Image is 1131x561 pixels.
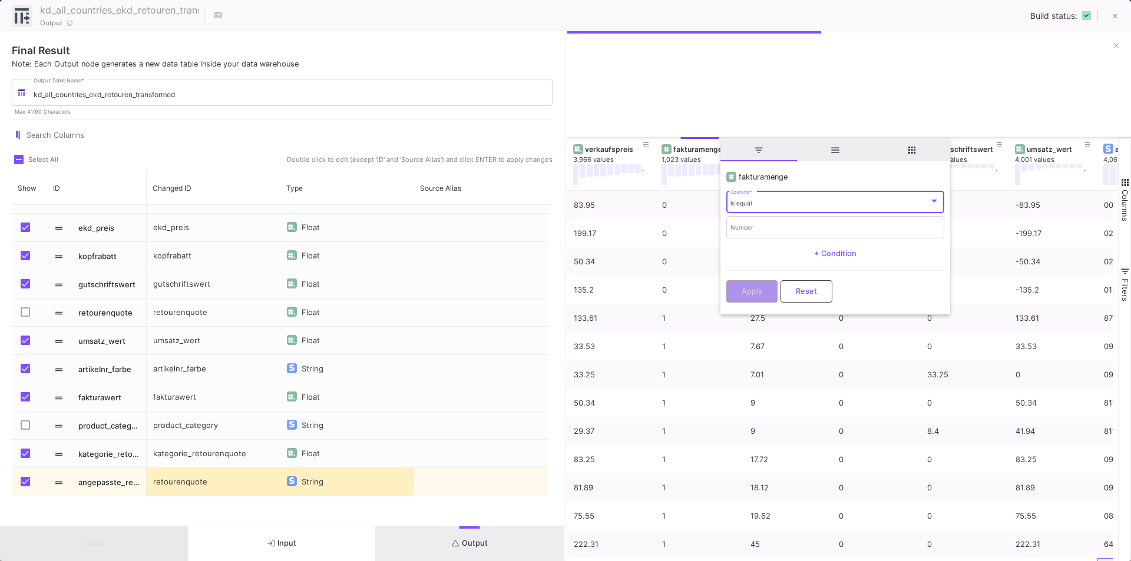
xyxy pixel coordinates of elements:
[874,140,950,161] span: columns
[662,276,738,304] div: 0
[662,502,738,530] div: 1
[12,383,147,411] div: Press SPACE to select this row.
[839,389,914,417] div: 0
[376,526,564,561] button: Output
[12,242,147,270] div: Press SPACE to select this row.
[302,270,325,298] div: Float
[12,440,147,468] div: Press SPACE to select this row.
[1030,11,1077,21] span: Build status:
[662,361,738,389] div: 1
[750,333,826,360] div: 7.67
[147,327,548,355] div: Press SPACE to select this row.
[285,155,553,164] span: Double click to edit (except 'ID' and 'Source Alias') and click ENTER to apply changes
[1016,502,1091,530] div: 75.55
[147,214,280,241] div: ekd_preis
[927,389,1003,417] div: 0
[15,8,30,24] img: output-ui.svg
[1016,446,1091,473] div: 83.25
[12,411,147,440] div: Press SPACE to select this row.
[839,530,914,558] div: 0
[927,474,1003,502] div: 0
[996,164,997,185] div: .
[574,417,649,445] div: 29.37
[750,389,826,417] div: 9
[1120,190,1130,221] span: Columns
[147,298,280,326] div: retourenquote
[1016,474,1091,502] div: 81.89
[574,502,649,530] div: 75.55
[147,440,548,468] div: Press SPACE to select this row.
[662,304,738,332] div: 1
[1015,155,1103,164] div: 4,001 values
[938,145,997,154] div: gutschriftswert
[927,417,1003,445] div: 8.4
[750,530,826,558] div: 45
[662,474,738,502] div: 1
[78,384,140,411] span: fakturawert
[34,90,547,99] input: Output table name
[839,474,914,502] div: 0
[720,140,797,161] span: filter
[188,526,376,561] button: Input
[147,468,280,496] div: retourenquote
[147,440,280,467] div: kategorie_retourenquote
[927,191,1003,219] div: 83.95
[12,355,147,383] div: Press SPACE to select this row.
[147,411,280,439] div: product_category
[1016,417,1091,445] div: 41.94
[147,327,280,354] div: umsatz_wert
[750,502,826,530] div: 19.62
[1016,276,1091,304] div: -135.2
[662,530,738,558] div: 1
[662,417,738,445] div: 1
[12,131,24,141] img: columns.svg
[147,355,548,383] div: Press SPACE to select this row.
[78,469,140,496] span: angepasste_retourenquote
[17,88,26,97] img: Integration type child icon
[662,446,738,473] div: 1
[673,145,732,154] div: fakturamenge
[420,184,461,192] span: Source Alias
[147,383,548,411] div: Press SPACE to select this row.
[147,411,548,440] div: Press SPACE to select this row.
[147,270,280,298] div: gutschriftswert
[927,530,1003,558] div: 0
[839,304,914,332] div: 0
[78,440,140,468] span: kategorie_retourenquote
[662,155,750,164] div: 1,023 values
[927,304,1003,332] div: 0
[78,327,140,355] span: umsatz_wert
[927,248,1003,275] div: 50.34
[573,155,662,164] div: 3,966 values
[15,108,71,115] mat-hint: Max 41/90 Characters
[574,446,649,473] div: 83.25
[927,220,1003,247] div: 199.17
[814,249,856,258] span: + Condition
[452,539,488,547] span: Output
[302,298,325,327] div: Float
[1016,530,1091,558] div: 222.31
[574,333,649,360] div: 33.53
[927,276,1003,304] div: 135.2
[805,245,866,263] button: + Condition
[78,412,140,440] span: product_category
[302,327,325,355] div: Float
[730,200,752,207] span: is equal
[153,184,191,192] span: Changed ID
[147,468,548,496] div: Press SPACE to select this row.
[927,361,1003,389] div: 33.25
[147,214,548,242] div: Press SPACE to select this row.
[1027,145,1085,154] div: umsatz_wert
[662,248,738,275] div: 0
[12,327,147,355] div: Press SPACE to select this row.
[796,287,817,296] span: Reset
[40,18,62,28] span: Output
[839,361,914,389] div: 0
[927,155,1015,164] div: 3,964 values
[28,155,58,164] span: Select All
[574,361,649,389] div: 33.25
[302,411,329,440] div: String
[78,271,140,298] span: gutschriftswert
[662,220,738,247] div: 0
[797,140,874,161] span: general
